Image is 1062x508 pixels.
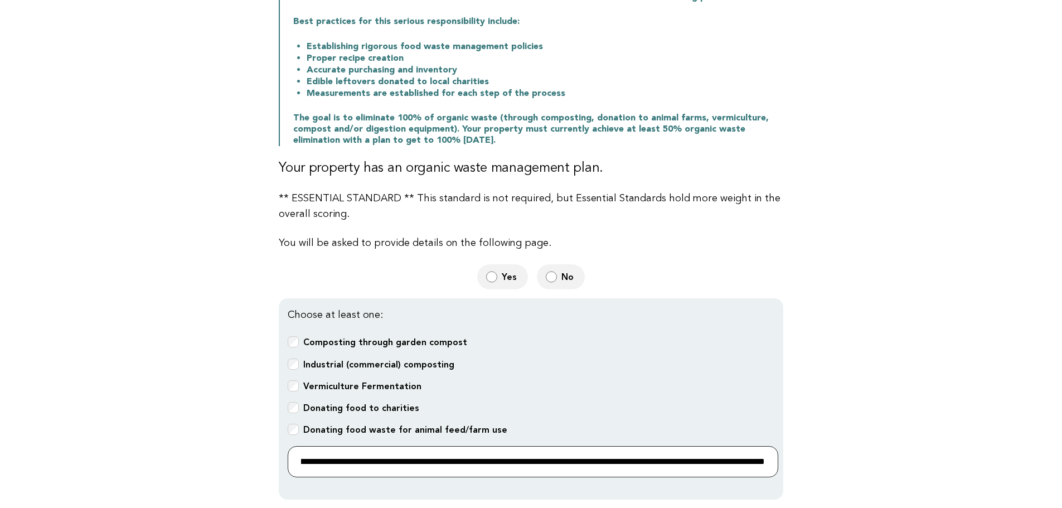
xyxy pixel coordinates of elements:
b: Vermiculture Fermentation [303,381,421,391]
b: Donating food to charities [303,403,419,413]
p: ** ESSENTIAL STANDARD ** This standard is not required, but Essential Standards hold more weight ... [279,191,783,222]
b: Composting through garden compost [303,337,467,347]
li: Edible leftovers donated to local charities [307,76,783,88]
input: No [546,271,557,283]
li: Accurate purchasing and inventory [307,64,783,76]
input: Yes [486,271,497,283]
b: Industrial (commercial) composting [303,359,454,370]
p: The goal is to eliminate 100% of organic waste (through composting, donation to animal farms, ver... [293,113,783,146]
p: You will be asked to provide details on the following page. [279,235,783,251]
h3: Your property has an organic waste management plan. [279,159,783,177]
li: Proper recipe creation [307,52,783,64]
span: Yes [502,271,519,283]
p: Best practices for this serious responsibility include: [293,16,783,27]
b: Donating food waste for animal feed/farm use [303,424,507,435]
p: Choose at least one: [288,307,774,323]
li: Measurements are established for each step of the process [307,88,783,99]
li: Establishing rigorous food waste management policies [307,41,783,52]
span: No [561,271,576,283]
